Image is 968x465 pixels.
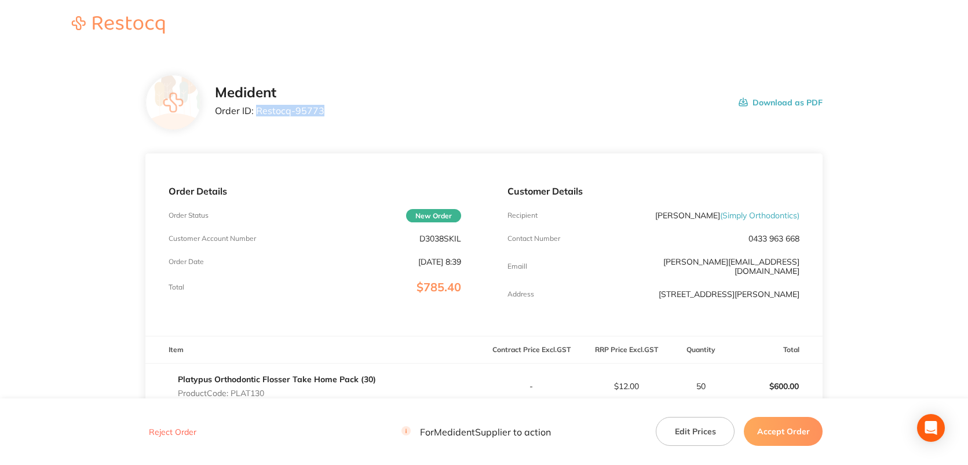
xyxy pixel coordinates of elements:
[579,382,673,391] p: $12.00
[674,382,728,391] p: 50
[169,235,256,243] p: Customer Account Number
[659,290,799,299] p: [STREET_ADDRESS][PERSON_NAME]
[507,262,527,270] p: Emaill
[178,374,376,385] a: Platypus Orthodontic Flosser Take Home Pack (30)
[215,85,324,101] h2: Medident
[507,186,800,196] p: Customer Details
[401,426,551,437] p: For Medident Supplier to action
[720,210,799,221] span: ( Simply Orthodontics )
[485,382,579,391] p: -
[178,389,376,398] p: Product Code: PLAT130
[60,16,176,35] a: Restocq logo
[169,211,209,219] p: Order Status
[656,417,735,446] button: Edit Prices
[60,16,176,34] img: Restocq logo
[418,257,461,266] p: [DATE] 8:39
[744,417,823,446] button: Accept Order
[507,235,560,243] p: Contact Number
[406,209,461,222] span: New Order
[145,336,484,364] th: Item
[748,234,799,243] p: 0433 963 668
[169,283,184,291] p: Total
[215,105,324,116] p: Order ID: Restocq- 95773
[655,211,799,220] p: [PERSON_NAME]
[728,336,823,364] th: Total
[484,336,579,364] th: Contract Price Excl. GST
[739,85,823,120] button: Download as PDF
[663,257,799,276] a: [PERSON_NAME][EMAIL_ADDRESS][DOMAIN_NAME]
[674,336,728,364] th: Quantity
[419,234,461,243] p: D3038SKIL
[417,280,461,294] span: $785.40
[917,414,945,442] div: Open Intercom Messenger
[145,427,200,437] button: Reject Order
[169,186,461,196] p: Order Details
[169,258,204,266] p: Order Date
[507,211,538,219] p: Recipient
[729,372,823,400] p: $600.00
[579,336,674,364] th: RRP Price Excl. GST
[507,290,534,298] p: Address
